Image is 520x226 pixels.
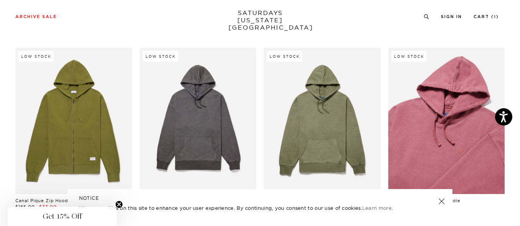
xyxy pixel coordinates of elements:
small: 1 [494,15,496,19]
button: Close teaser [115,201,123,208]
div: Low Stock [267,51,302,62]
a: Canal Pique Zip Hoodie [15,198,73,203]
a: Archive Sale [15,15,57,19]
a: Cart (1) [474,15,499,19]
div: Low Stock [143,51,178,62]
div: Low Stock [18,51,54,62]
h5: NOTICE [79,195,441,202]
a: SATURDAYS[US_STATE][GEOGRAPHIC_DATA] [229,9,292,31]
p: We use cookies on this site to enhance your user experience. By continuing, you consent to our us... [79,204,414,212]
span: $165.00 [15,204,35,209]
a: Sign In [441,15,462,19]
span: Get 15% Off [43,212,82,221]
div: Get 15% OffClose teaser [8,207,117,226]
div: Low Stock [391,51,427,62]
span: $33.00 [39,204,57,209]
a: Learn more [362,205,392,211]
